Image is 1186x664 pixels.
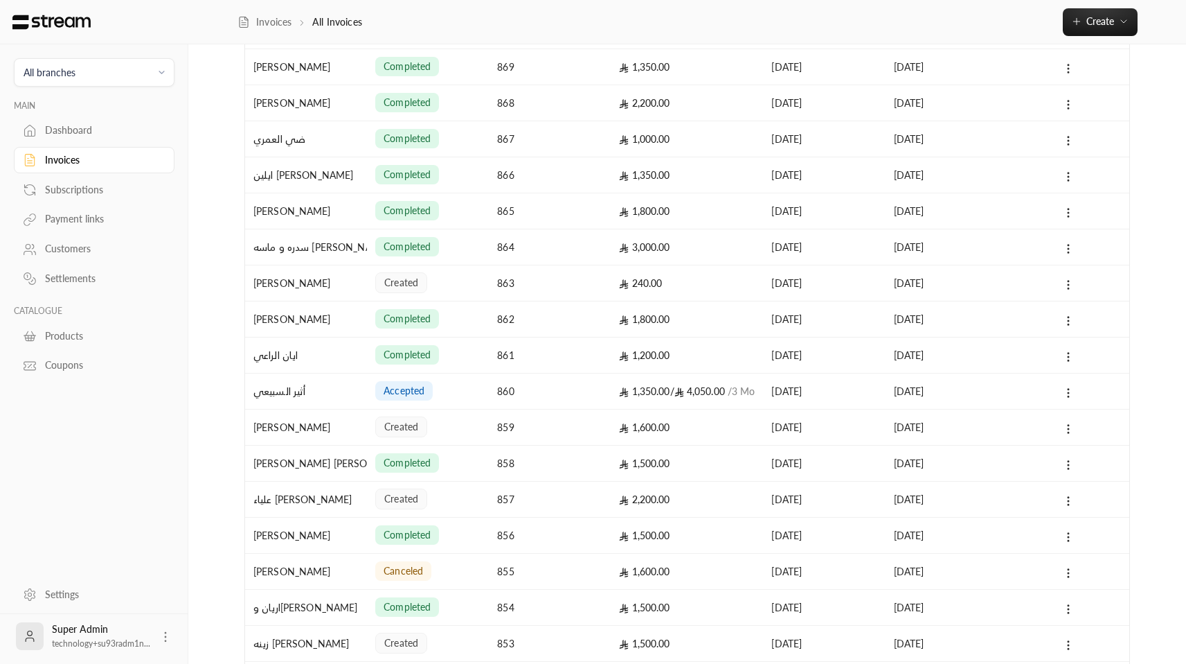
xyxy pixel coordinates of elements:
[253,121,359,157] div: ضي العمري
[253,157,359,193] div: ايلين [PERSON_NAME]
[894,590,999,625] div: [DATE]
[253,85,359,121] div: [PERSON_NAME]
[619,482,755,517] div: 2,200.00
[619,49,755,85] div: 1,350.00
[497,121,602,157] div: 867
[1063,8,1138,36] button: Create
[771,121,877,157] div: [DATE]
[728,385,755,397] span: / 3 Mo
[619,446,755,481] div: 1,500.00
[771,265,877,301] div: [DATE]
[497,265,602,301] div: 863
[894,85,999,121] div: [DATE]
[771,482,877,517] div: [DATE]
[45,123,157,137] div: Dashboard
[253,374,359,409] div: أثير السبيعي
[894,302,999,337] div: [DATE]
[771,302,877,337] div: [DATE]
[619,626,755,661] div: 1,500.00
[253,49,359,85] div: [PERSON_NAME]
[619,518,755,553] div: 1,500.00
[619,157,755,193] div: 1,350.00
[894,157,999,193] div: [DATE]
[14,58,174,87] button: All branches
[497,302,602,337] div: 862
[14,176,174,203] a: Subscriptions
[384,384,424,398] span: accepted
[253,265,359,301] div: [PERSON_NAME]
[253,626,359,661] div: زينه [PERSON_NAME]
[497,229,602,265] div: 864
[253,482,359,517] div: علياء [PERSON_NAME]
[384,96,431,110] span: completed
[894,193,999,229] div: [DATE]
[253,554,359,589] div: [PERSON_NAME]
[497,410,602,445] div: 859
[497,446,602,481] div: 858
[1086,15,1114,27] span: Create
[384,492,418,506] span: created
[619,410,755,445] div: 1,600.00
[14,322,174,349] a: Products
[14,265,174,292] a: Settlements
[771,157,877,193] div: [DATE]
[45,183,157,197] div: Subscriptions
[497,518,602,553] div: 856
[771,590,877,625] div: [DATE]
[45,212,157,226] div: Payment links
[45,242,157,256] div: Customers
[619,590,755,625] div: 1,500.00
[384,168,431,182] span: completed
[45,358,157,372] div: Coupons
[45,588,157,602] div: Settings
[253,193,359,229] div: [PERSON_NAME]
[497,590,602,625] div: 854
[619,385,674,397] span: 1,350.00 /
[497,554,602,589] div: 855
[45,153,157,167] div: Invoices
[45,329,157,343] div: Products
[384,60,431,73] span: completed
[14,206,174,233] a: Payment links
[384,456,431,470] span: completed
[619,302,755,337] div: 1,800.00
[771,626,877,661] div: [DATE]
[771,554,877,589] div: [DATE]
[619,374,755,409] div: 4,050.00
[771,518,877,553] div: [DATE]
[619,229,755,265] div: 3,000.00
[497,49,602,85] div: 869
[771,229,877,265] div: [DATE]
[253,446,359,481] div: [PERSON_NAME] [PERSON_NAME]
[771,446,877,481] div: [DATE]
[14,306,174,317] p: CATALOGUE
[52,622,150,650] div: Super Admin
[894,554,999,589] div: [DATE]
[771,374,877,409] div: [DATE]
[894,265,999,301] div: [DATE]
[894,410,999,445] div: [DATE]
[11,15,92,30] img: Logo
[384,636,418,650] span: created
[253,338,359,373] div: ايان الراعي
[14,236,174,263] a: Customers
[894,482,999,517] div: [DATE]
[497,85,602,121] div: 868
[894,49,999,85] div: [DATE]
[497,338,602,373] div: 861
[497,626,602,661] div: 853
[619,121,755,157] div: 1,000.00
[14,117,174,144] a: Dashboard
[771,49,877,85] div: [DATE]
[894,626,999,661] div: [DATE]
[253,229,359,265] div: سدره و ماسه [PERSON_NAME]
[237,15,362,29] nav: breadcrumb
[619,554,755,589] div: 1,600.00
[771,85,877,121] div: [DATE]
[253,590,359,625] div: اريان و[PERSON_NAME]
[384,348,431,362] span: completed
[894,229,999,265] div: [DATE]
[45,272,157,286] div: Settlements
[771,338,877,373] div: [DATE]
[497,193,602,229] div: 865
